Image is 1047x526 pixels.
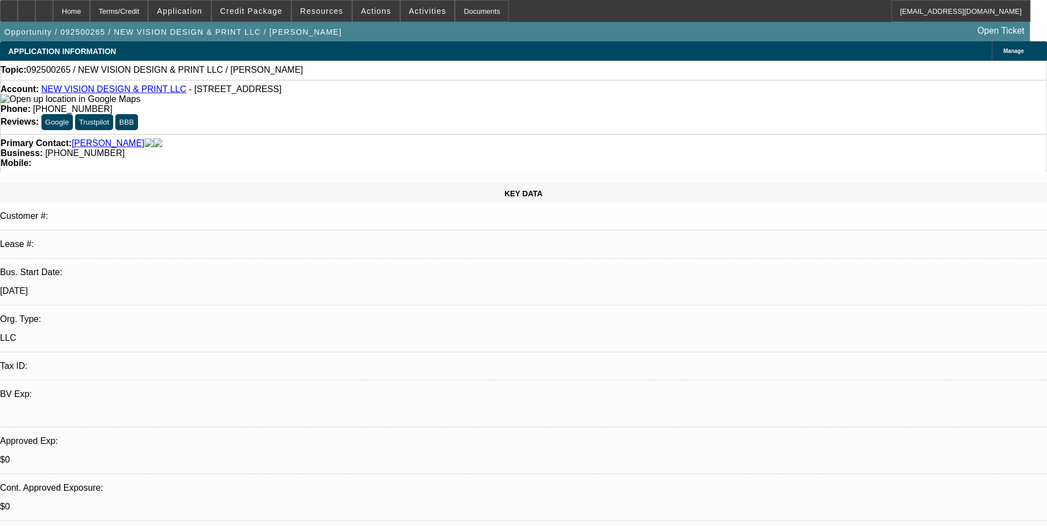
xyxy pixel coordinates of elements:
[115,114,138,130] button: BBB
[973,22,1029,40] a: Open Ticket
[41,84,187,94] a: NEW VISION DESIGN & PRINT LLC
[1,138,72,148] strong: Primary Contact:
[401,1,455,22] button: Activities
[8,47,116,56] span: APPLICATION INFORMATION
[26,65,303,75] span: 092500265 / NEW VISION DESIGN & PRINT LLC / [PERSON_NAME]
[212,1,291,22] button: Credit Package
[157,7,202,15] span: Application
[148,1,210,22] button: Application
[353,1,400,22] button: Actions
[4,28,342,36] span: Opportunity / 092500265 / NEW VISION DESIGN & PRINT LLC / [PERSON_NAME]
[153,138,162,148] img: linkedin-icon.png
[45,148,125,158] span: [PHONE_NUMBER]
[220,7,283,15] span: Credit Package
[1,94,140,104] a: View Google Maps
[1,117,39,126] strong: Reviews:
[1,94,140,104] img: Open up location in Google Maps
[33,104,113,114] span: [PHONE_NUMBER]
[1003,48,1024,54] span: Manage
[75,114,113,130] button: Trustpilot
[189,84,281,94] span: - [STREET_ADDRESS]
[1,84,39,94] strong: Account:
[1,104,30,114] strong: Phone:
[1,158,31,168] strong: Mobile:
[41,114,73,130] button: Google
[409,7,447,15] span: Activities
[504,189,543,198] span: KEY DATA
[1,65,26,75] strong: Topic:
[72,138,145,148] a: [PERSON_NAME]
[145,138,153,148] img: facebook-icon.png
[292,1,352,22] button: Resources
[361,7,391,15] span: Actions
[1,148,42,158] strong: Business:
[300,7,343,15] span: Resources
